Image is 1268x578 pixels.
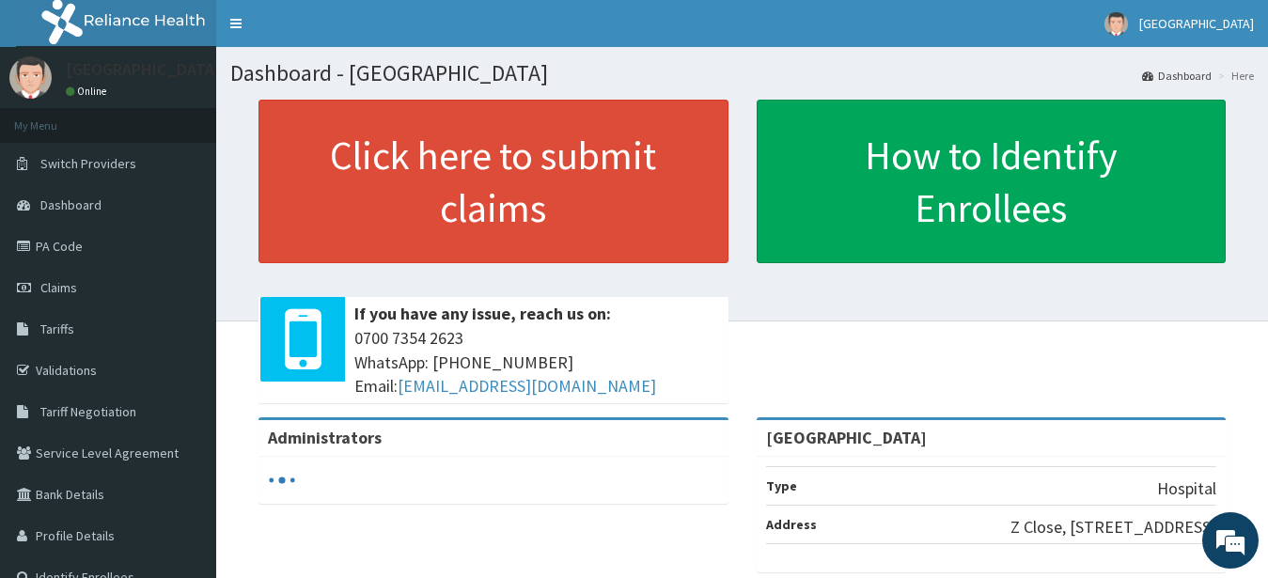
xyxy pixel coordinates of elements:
span: Claims [40,279,77,296]
b: Administrators [268,427,382,448]
span: Tariffs [40,320,74,337]
a: Online [66,85,111,98]
b: If you have any issue, reach us on: [354,303,611,324]
svg: audio-loading [268,466,296,494]
img: User Image [9,56,52,99]
img: User Image [1104,12,1128,36]
span: [GEOGRAPHIC_DATA] [1139,15,1254,32]
span: Dashboard [40,196,102,213]
span: Switch Providers [40,155,136,172]
strong: [GEOGRAPHIC_DATA] [766,427,927,448]
b: Type [766,477,797,494]
b: Address [766,516,817,533]
li: Here [1213,68,1254,84]
p: Z Close, [STREET_ADDRESS] [1010,515,1216,539]
p: Hospital [1157,476,1216,501]
a: Click here to submit claims [258,100,728,263]
h1: Dashboard - [GEOGRAPHIC_DATA] [230,61,1254,86]
p: [GEOGRAPHIC_DATA] [66,61,221,78]
span: Tariff Negotiation [40,403,136,420]
a: How to Identify Enrollees [757,100,1227,263]
a: Dashboard [1142,68,1212,84]
a: [EMAIL_ADDRESS][DOMAIN_NAME] [398,375,656,397]
span: 0700 7354 2623 WhatsApp: [PHONE_NUMBER] Email: [354,326,719,398]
